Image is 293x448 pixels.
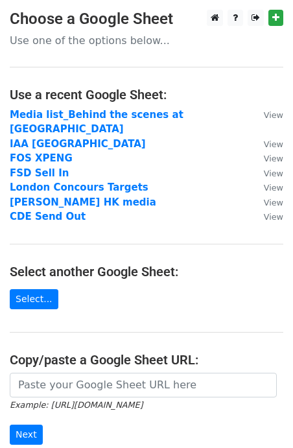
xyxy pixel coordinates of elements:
[264,110,283,120] small: View
[251,109,283,121] a: View
[10,138,146,150] a: IAA [GEOGRAPHIC_DATA]
[10,182,148,193] a: London Concours Targets
[264,169,283,178] small: View
[10,109,183,136] a: Media list_Behind the scenes at [GEOGRAPHIC_DATA]
[10,425,43,445] input: Next
[10,152,73,164] a: FOS XPENG
[10,10,283,29] h3: Choose a Google Sheet
[251,196,283,208] a: View
[10,400,143,410] small: Example: [URL][DOMAIN_NAME]
[10,373,277,397] input: Paste your Google Sheet URL here
[10,196,156,208] a: [PERSON_NAME] HK media
[10,167,69,179] a: FSD Sell In
[251,138,283,150] a: View
[264,139,283,149] small: View
[10,87,283,102] h4: Use a recent Google Sheet:
[10,352,283,368] h4: Copy/paste a Google Sheet URL:
[251,211,283,222] a: View
[251,152,283,164] a: View
[264,154,283,163] small: View
[251,182,283,193] a: View
[264,212,283,222] small: View
[10,34,283,47] p: Use one of the options below...
[10,289,58,309] a: Select...
[264,183,283,193] small: View
[10,264,283,279] h4: Select another Google Sheet:
[10,211,86,222] a: CDE Send Out
[264,198,283,207] small: View
[251,167,283,179] a: View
